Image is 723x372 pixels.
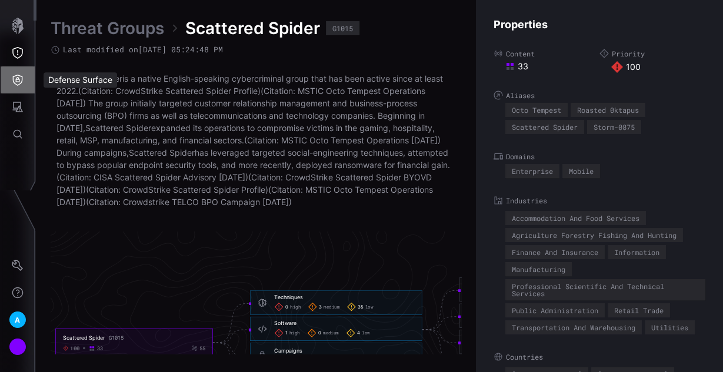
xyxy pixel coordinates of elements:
[599,49,705,58] label: Priority
[512,215,639,222] div: Accommodation And Food Services
[323,330,339,336] span: medium
[63,45,223,55] span: Last modified on
[129,148,195,157] a: Scattered Spider
[15,314,20,326] span: A
[577,106,639,113] div: Roasted 0ktapus
[185,18,320,39] span: Scattered Spider
[512,266,565,273] div: Manufacturing
[614,307,664,314] div: Retail Trade
[56,72,456,208] p: is a native English-speaking cybercriminal group that has been active since at least 2022.(Citati...
[324,304,339,310] span: medium
[274,294,302,301] div: Techniques
[358,304,364,310] span: 35
[285,304,288,310] span: 0
[512,167,553,175] div: Enterprise
[97,345,103,352] div: 33
[357,330,360,336] span: 4
[1,306,35,333] button: A
[594,123,635,130] div: Storm-0875
[199,345,205,352] div: 55
[494,49,599,58] label: Content
[614,249,659,256] div: Information
[494,196,705,205] label: Industries
[70,345,79,352] div: 100
[289,330,300,336] span: high
[51,18,164,39] a: Threat Groups
[285,330,288,336] span: 1
[109,334,124,341] div: G1015
[365,304,373,310] span: low
[332,25,353,32] div: G1015
[362,330,369,336] span: low
[505,61,599,72] div: 33
[512,249,598,256] div: Finance And Insurance
[512,232,677,239] div: Agriculture Forestry Fishing And Hunting
[494,18,705,31] h4: Properties
[512,283,699,297] div: Professional Scientific And Technical Services
[44,72,117,88] div: Defense Surface
[494,352,705,361] label: Countries
[274,348,302,355] div: Campaigns
[319,304,322,310] span: 3
[512,307,598,314] div: Public Administration
[138,44,223,55] time: [DATE] 05:24:48 PM
[611,61,705,73] div: 100
[290,304,301,310] span: high
[494,91,705,100] label: Aliases
[274,320,296,327] div: Software
[318,330,321,336] span: 0
[512,324,635,331] div: Transportation And Warehousing
[494,152,705,161] label: Domains
[85,123,151,133] a: Scattered Spider
[512,123,578,130] div: Scattered Spider
[63,334,105,341] div: Scattered Spider
[512,106,561,113] div: Octo Tempest
[569,167,594,175] div: Mobile
[651,324,688,331] div: Utilities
